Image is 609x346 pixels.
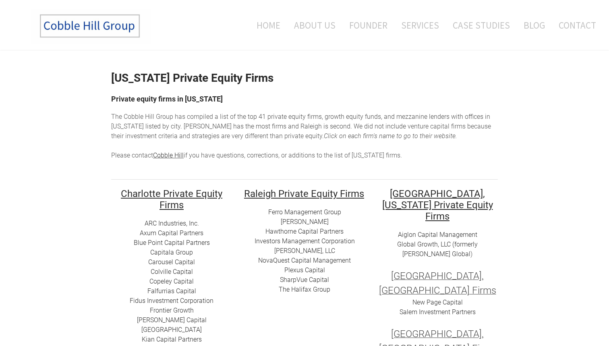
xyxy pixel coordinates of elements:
[130,297,213,305] a: Fidus Investment Corporation
[447,8,516,42] a: Case Studies
[111,112,498,160] div: he top 41 private equity firms, growth equity funds, and mezzanine lenders with offices in [US_ST...
[141,326,202,334] a: [GEOGRAPHIC_DATA]
[142,336,202,343] a: ​Kian Capital Partners
[31,8,151,44] img: The Cobble Hill Group LLC
[553,8,596,42] a: Contact
[258,257,351,264] a: ​NovaQuest Capital Management
[111,71,273,85] strong: [US_STATE] Private Equity Firms
[149,278,194,285] a: Copeley Capital
[137,316,207,324] a: [PERSON_NAME] Capital
[268,208,341,216] a: Ferro Management Group
[153,151,184,159] a: Cobble Hill
[244,188,365,199] h2: ​
[151,268,193,276] a: ​Colville Capital
[255,237,355,245] a: Investors Management Corporation
[148,258,195,266] a: ​​Carousel Capital​​
[145,220,199,227] a: ARC I​ndustries, Inc.
[379,270,496,296] font: [GEOGRAPHIC_DATA], [GEOGRAPHIC_DATA] Firms
[111,113,239,120] span: The Cobble Hill Group has compiled a list of t
[274,247,335,255] a: [PERSON_NAME], LLC
[281,218,329,226] a: [PERSON_NAME]
[343,8,394,42] a: Founder
[150,307,194,314] a: Frontier Growth
[397,240,478,258] a: Global Growth, LLC (formerly [PERSON_NAME] Global
[265,228,344,235] a: Hawthorne Capital Partners
[395,8,445,42] a: Services
[134,239,210,247] a: ​Blue Point Capital Partners
[400,308,476,316] a: Salem Investment Partners
[140,229,203,237] a: Axum Capital Partners
[111,95,223,103] font: Private equity firms in [US_STATE]
[244,8,286,42] a: Home
[244,186,364,200] u: ​
[280,276,329,284] a: SharpVue Capital
[150,249,193,256] a: Capitala Group​
[412,298,463,306] a: New Page Capital
[111,188,232,210] h2: ​
[324,132,457,140] em: Click on each firm's name to go to their website. ​
[518,8,551,42] a: Blog
[244,188,364,199] font: Raleigh Private Equity Firms
[398,231,477,238] a: Aiglon Capital Management
[147,287,196,295] a: ​Falfurrias Capital
[111,151,402,159] span: Please contact if you have questions, corrections, or additions to the list of [US_STATE] firms.
[279,286,330,293] a: ​​The Halifax Group
[288,8,342,42] a: About Us
[382,188,493,222] font: [GEOGRAPHIC_DATA], [US_STATE] Private Equity Firms
[284,266,325,274] a: ​Plexus Capital
[121,188,222,211] font: Charlotte Private Equity Firms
